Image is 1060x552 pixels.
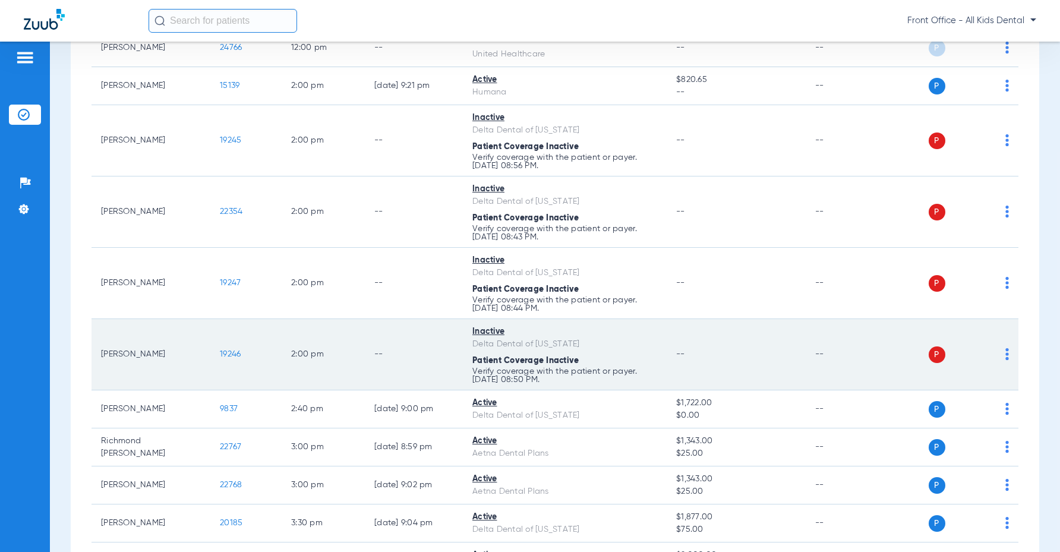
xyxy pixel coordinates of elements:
[220,481,242,489] span: 22768
[282,67,365,105] td: 2:00 PM
[929,477,945,494] span: P
[1005,42,1009,53] img: group-dot-blue.svg
[282,176,365,248] td: 2:00 PM
[149,9,297,33] input: Search for patients
[472,447,657,460] div: Aetna Dental Plans
[806,504,886,542] td: --
[1005,441,1009,453] img: group-dot-blue.svg
[472,326,657,338] div: Inactive
[472,511,657,523] div: Active
[472,409,657,422] div: Delta Dental of [US_STATE]
[92,105,210,176] td: [PERSON_NAME]
[929,401,945,418] span: P
[365,390,463,428] td: [DATE] 9:00 PM
[15,51,34,65] img: hamburger-icon
[929,78,945,94] span: P
[806,248,886,319] td: --
[1005,403,1009,415] img: group-dot-blue.svg
[282,29,365,67] td: 12:00 PM
[1005,206,1009,217] img: group-dot-blue.svg
[282,319,365,390] td: 2:00 PM
[676,86,796,99] span: --
[282,428,365,466] td: 3:00 PM
[806,105,886,176] td: --
[365,319,463,390] td: --
[472,338,657,351] div: Delta Dental of [US_STATE]
[1005,80,1009,92] img: group-dot-blue.svg
[92,466,210,504] td: [PERSON_NAME]
[220,207,242,216] span: 22354
[220,136,241,144] span: 19245
[154,15,165,26] img: Search Icon
[676,409,796,422] span: $0.00
[1005,479,1009,491] img: group-dot-blue.svg
[92,67,210,105] td: [PERSON_NAME]
[92,319,210,390] td: [PERSON_NAME]
[472,143,579,151] span: Patient Coverage Inactive
[472,153,657,170] p: Verify coverage with the patient or payer. [DATE] 08:56 PM.
[1005,277,1009,289] img: group-dot-blue.svg
[472,214,579,222] span: Patient Coverage Inactive
[92,176,210,248] td: [PERSON_NAME]
[220,43,242,52] span: 24766
[365,248,463,319] td: --
[676,43,685,52] span: --
[929,515,945,532] span: P
[1001,495,1060,552] iframe: Chat Widget
[676,485,796,498] span: $25.00
[806,319,886,390] td: --
[472,48,657,61] div: United Healthcare
[24,9,65,30] img: Zuub Logo
[220,350,241,358] span: 19246
[472,435,657,447] div: Active
[92,248,210,319] td: [PERSON_NAME]
[282,105,365,176] td: 2:00 PM
[806,390,886,428] td: --
[365,67,463,105] td: [DATE] 9:21 PM
[676,74,796,86] span: $820.65
[676,136,685,144] span: --
[676,279,685,287] span: --
[472,74,657,86] div: Active
[220,279,241,287] span: 19247
[472,267,657,279] div: Delta Dental of [US_STATE]
[472,225,657,241] p: Verify coverage with the patient or payer. [DATE] 08:43 PM.
[365,466,463,504] td: [DATE] 9:02 PM
[929,439,945,456] span: P
[92,29,210,67] td: [PERSON_NAME]
[365,428,463,466] td: [DATE] 8:59 PM
[472,112,657,124] div: Inactive
[92,504,210,542] td: [PERSON_NAME]
[806,428,886,466] td: --
[1005,348,1009,360] img: group-dot-blue.svg
[472,285,579,294] span: Patient Coverage Inactive
[472,296,657,313] p: Verify coverage with the patient or payer. [DATE] 08:44 PM.
[472,183,657,195] div: Inactive
[472,485,657,498] div: Aetna Dental Plans
[472,86,657,99] div: Humana
[282,466,365,504] td: 3:00 PM
[676,207,685,216] span: --
[365,105,463,176] td: --
[220,81,239,90] span: 15139
[472,195,657,208] div: Delta Dental of [US_STATE]
[472,523,657,536] div: Delta Dental of [US_STATE]
[220,405,238,413] span: 9837
[806,67,886,105] td: --
[92,390,210,428] td: [PERSON_NAME]
[282,504,365,542] td: 3:30 PM
[806,29,886,67] td: --
[220,443,241,451] span: 22767
[676,447,796,460] span: $25.00
[676,435,796,447] span: $1,343.00
[365,29,463,67] td: --
[472,124,657,137] div: Delta Dental of [US_STATE]
[676,523,796,536] span: $75.00
[676,511,796,523] span: $1,877.00
[676,397,796,409] span: $1,722.00
[472,397,657,409] div: Active
[92,428,210,466] td: Richmond [PERSON_NAME]
[472,367,657,384] p: Verify coverage with the patient or payer. [DATE] 08:50 PM.
[907,15,1036,27] span: Front Office - All Kids Dental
